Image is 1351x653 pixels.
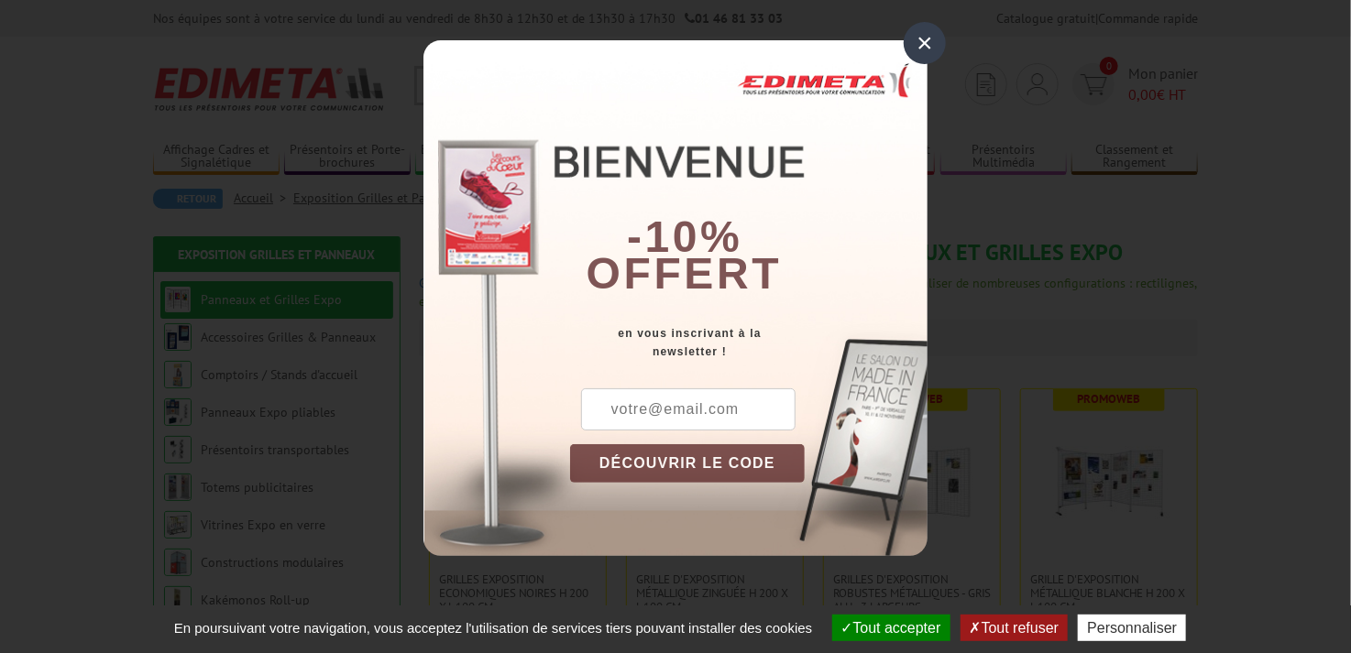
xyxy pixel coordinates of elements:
input: votre@email.com [581,388,796,430]
button: Personnaliser (fenêtre modale) [1078,615,1186,641]
b: -10% [627,212,742,261]
div: en vous inscrivant à la newsletter ! [570,324,928,361]
button: Tout refuser [961,615,1068,641]
font: offert [587,249,783,298]
button: Tout accepter [832,615,950,641]
span: En poursuivant votre navigation, vous acceptez l'utilisation de services tiers pouvant installer ... [165,620,822,636]
div: × [904,22,946,64]
button: DÉCOUVRIR LE CODE [570,444,805,483]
